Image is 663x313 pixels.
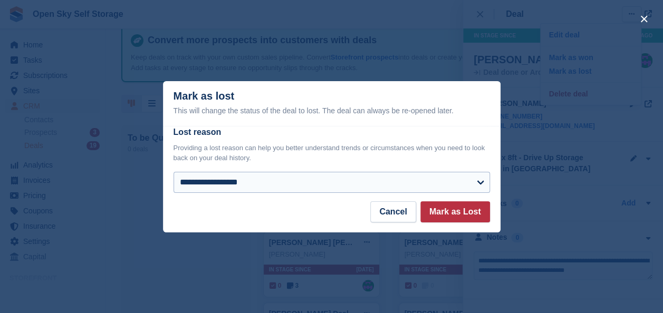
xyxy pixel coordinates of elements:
div: Mark as lost [174,90,490,117]
p: Providing a lost reason can help you better understand trends or circumstances when you need to l... [174,143,490,163]
button: Mark as Lost [420,201,490,222]
div: This will change the status of the deal to lost. The deal can always be re-opened later. [174,104,490,117]
button: close [636,11,652,27]
label: Lost reason [174,126,490,139]
button: Cancel [370,201,416,222]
